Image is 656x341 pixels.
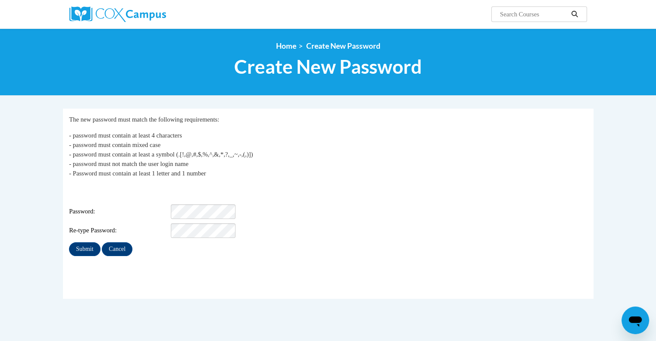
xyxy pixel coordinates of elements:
[69,132,253,177] span: - password must contain at least 4 characters - password must contain mixed case - password must ...
[499,9,568,19] input: Search Courses
[69,6,166,22] img: Cox Campus
[69,242,100,256] input: Submit
[69,6,233,22] a: Cox Campus
[568,9,581,19] button: Search
[69,207,169,216] span: Password:
[102,242,132,256] input: Cancel
[69,226,169,235] span: Re-type Password:
[621,307,649,334] iframe: Button to launch messaging window
[69,116,219,123] span: The new password must match the following requirements:
[234,55,422,78] span: Create New Password
[276,41,296,50] a: Home
[306,41,380,50] span: Create New Password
